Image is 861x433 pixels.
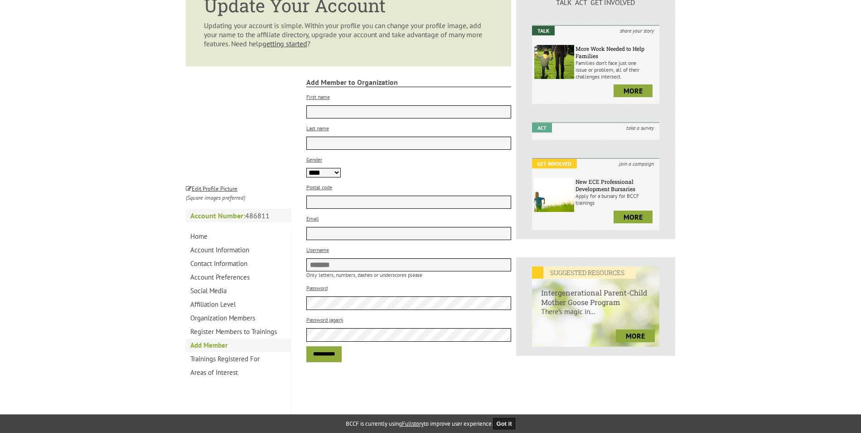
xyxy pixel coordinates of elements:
[186,183,237,192] a: Edit Profile Picture
[614,26,659,35] i: share your story
[186,257,291,271] a: Contact Information
[186,185,237,192] small: Edit Profile Picture
[186,311,291,325] a: Organization Members
[186,325,291,339] a: Register Members to Trainings
[306,93,330,100] label: First name
[614,84,653,97] a: more
[576,45,657,59] h6: More Work Needed to Help Families
[186,284,291,298] a: Social Media
[306,271,512,278] p: Only letters, numbers, dashes or underscores please
[306,316,343,323] label: Password (again)
[186,298,291,311] a: Affiliation Level
[306,285,328,291] label: Password
[186,243,291,257] a: Account Information
[493,418,516,429] button: Got it
[402,420,424,428] a: Fullstory
[190,211,245,220] strong: Account Number:
[186,194,245,202] i: (Square images preferred)
[532,279,659,307] h6: Intergenerational Parent-Child Mother Goose Program
[614,211,653,223] a: more
[306,215,319,222] label: Email
[306,156,322,163] label: Gender
[306,78,512,87] strong: Add Member to Organization
[576,192,657,206] p: Apply for a bursary for BCCF trainings
[186,366,291,379] a: Areas of Interest
[306,125,329,132] label: Last name
[186,352,291,366] a: Trainings Registered For
[614,159,659,168] i: join a campaign
[532,26,555,35] em: Talk
[262,39,307,48] a: getting started
[532,159,577,168] em: Get Involved
[532,266,636,279] em: SUGGESTED RESOURCES
[186,339,291,352] a: Add Member
[576,59,657,80] p: Families don’t face just one issue or problem; all of their challenges intersect.
[616,330,655,342] a: more
[306,184,332,191] label: Postal code
[532,307,659,325] p: There’s magic in...
[306,246,329,253] label: Username
[576,178,657,192] h6: New ECE Professional Development Bursaries
[621,123,659,133] i: take a survey
[186,271,291,284] a: Account Preferences
[532,123,552,133] em: Act
[186,209,291,222] p: 486811
[186,230,291,243] a: Home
